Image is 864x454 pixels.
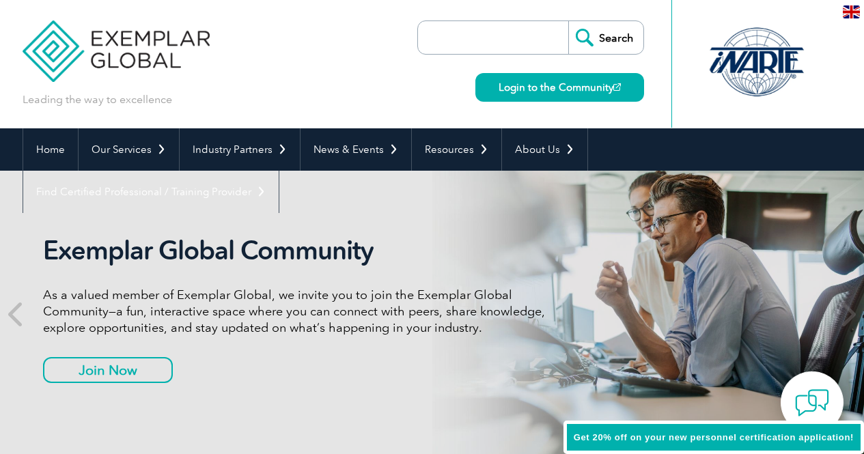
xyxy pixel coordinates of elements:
p: As a valued member of Exemplar Global, we invite you to join the Exemplar Global Community—a fun,... [43,287,555,336]
img: open_square.png [613,83,621,91]
a: Join Now [43,357,173,383]
a: Login to the Community [475,73,644,102]
span: Get 20% off on your new personnel certification application! [574,432,854,442]
a: Resources [412,128,501,171]
h2: Exemplar Global Community [43,235,555,266]
input: Search [568,21,643,54]
a: Home [23,128,78,171]
img: contact-chat.png [795,386,829,420]
a: About Us [502,128,587,171]
a: Industry Partners [180,128,300,171]
a: News & Events [301,128,411,171]
a: Find Certified Professional / Training Provider [23,171,279,213]
p: Leading the way to excellence [23,92,172,107]
a: Our Services [79,128,179,171]
img: en [843,5,860,18]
